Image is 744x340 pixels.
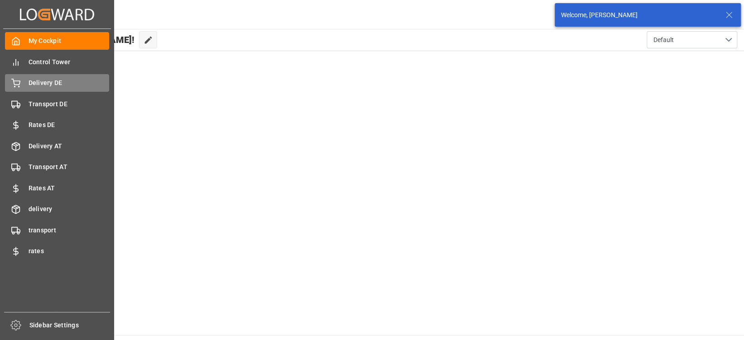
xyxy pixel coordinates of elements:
span: Transport DE [29,99,110,109]
span: Sidebar Settings [29,321,110,330]
span: Control Tower [29,57,110,67]
a: Transport AT [5,158,109,176]
a: Transport DE [5,95,109,113]
a: delivery [5,200,109,218]
a: Control Tower [5,53,109,71]
div: Welcome, [PERSON_NAME] [561,10,717,20]
a: transport [5,221,109,239]
span: My Cockpit [29,36,110,46]
a: Delivery DE [5,74,109,92]
span: Transport AT [29,162,110,172]
button: open menu [647,31,737,48]
a: My Cockpit [5,32,109,50]
a: Rates DE [5,116,109,134]
span: Rates AT [29,184,110,193]
span: Rates DE [29,120,110,130]
a: rates [5,242,109,260]
a: Rates AT [5,179,109,197]
span: Default [653,35,674,45]
span: Delivery AT [29,142,110,151]
span: rates [29,246,110,256]
span: Delivery DE [29,78,110,88]
span: delivery [29,204,110,214]
a: Delivery AT [5,137,109,155]
span: transport [29,226,110,235]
